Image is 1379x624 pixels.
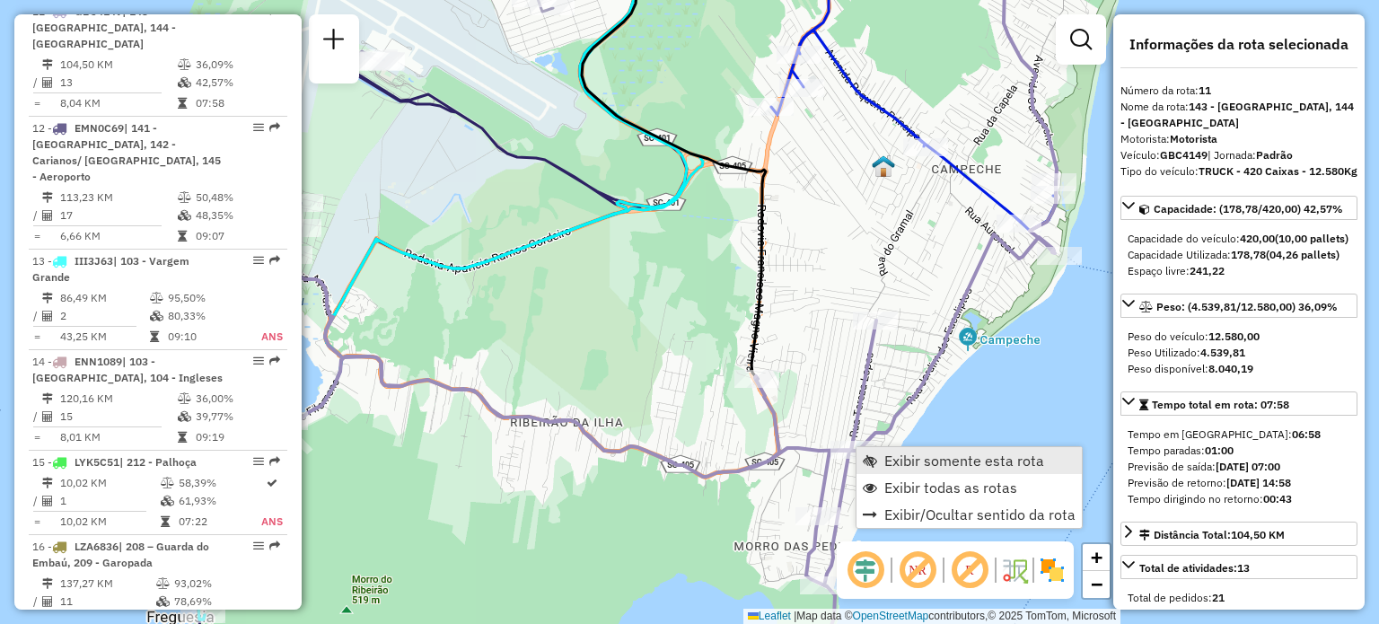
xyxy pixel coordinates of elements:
[59,74,177,92] td: 13
[1212,591,1225,604] strong: 21
[32,593,41,611] td: /
[1199,164,1357,178] strong: TRUCK - 420 Caixas - 12.580Kg
[42,411,53,422] i: Total de Atividades
[1128,475,1350,491] div: Previsão de retorno:
[1120,522,1357,546] a: Distância Total:104,50 KM
[1120,321,1357,384] div: Peso: (4.539,81/12.580,00) 36,09%
[178,513,260,531] td: 07:22
[59,227,177,245] td: 6,66 KM
[42,77,53,88] i: Total de Atividades
[844,549,887,592] span: Ocultar deslocamento
[178,98,187,109] i: Tempo total em rota
[1120,555,1357,579] a: Total de atividades:13
[42,192,53,203] i: Distância Total
[59,56,177,74] td: 104,50 KM
[75,4,122,18] span: GBC4149
[32,513,41,531] td: =
[1128,231,1350,247] div: Capacidade do veículo:
[32,94,41,112] td: =
[1120,224,1357,286] div: Capacidade: (178,78/420,00) 42,57%
[32,328,41,346] td: =
[1292,427,1321,441] strong: 06:58
[32,307,41,325] td: /
[150,331,159,342] i: Tempo total em rota
[269,255,280,266] em: Rota exportada
[59,408,177,426] td: 15
[59,289,149,307] td: 86,49 KM
[42,578,53,589] i: Distância Total
[195,408,280,426] td: 39,77%
[316,22,352,62] a: Nova sessão e pesquisa
[173,593,242,611] td: 78,69%
[269,541,280,551] em: Rota exportada
[1083,571,1110,598] a: Zoom out
[1120,163,1357,180] div: Tipo do veículo:
[1120,196,1357,220] a: Capacidade: (178,78/420,00) 42,57%
[42,210,53,221] i: Total de Atividades
[1038,556,1067,584] img: Exibir/Ocultar setores
[32,355,223,384] span: | 103 - [GEOGRAPHIC_DATA], 104 - Ingleses
[1120,294,1357,318] a: Peso: (4.539,81/12.580,00) 36,09%
[42,496,53,506] i: Total de Atividades
[59,207,177,224] td: 17
[1160,148,1208,162] strong: GBC4149
[1120,36,1357,53] h4: Informações da rota selecionada
[32,4,176,50] span: | 143 - [GEOGRAPHIC_DATA], 144 - [GEOGRAPHIC_DATA]
[748,610,791,622] a: Leaflet
[1231,248,1266,261] strong: 178,78
[167,307,241,325] td: 80,33%
[253,456,264,467] em: Opções
[1139,561,1250,575] span: Total de atividades:
[884,453,1044,468] span: Exibir somente esta rota
[178,210,191,221] i: % de utilização da cubagem
[178,474,260,492] td: 58,39%
[59,328,149,346] td: 43,25 KM
[195,227,280,245] td: 09:07
[178,411,191,422] i: % de utilização da cubagem
[267,478,277,488] i: Rota otimizada
[42,59,53,70] i: Distância Total
[59,474,160,492] td: 10,02 KM
[75,540,119,553] span: LZA6836
[253,541,264,551] em: Opções
[269,356,280,366] em: Rota exportada
[269,122,280,133] em: Rota exportada
[884,507,1076,522] span: Exibir/Ocultar sentido da rota
[59,94,177,112] td: 8,04 KM
[1120,131,1357,147] div: Motorista:
[59,428,177,446] td: 8,01 KM
[59,492,160,510] td: 1
[1237,561,1250,575] strong: 13
[32,408,41,426] td: /
[156,578,170,589] i: % de utilização do peso
[1128,345,1350,361] div: Peso Utilizado:
[178,432,187,443] i: Tempo total em rota
[1226,476,1291,489] strong: [DATE] 14:58
[1128,459,1350,475] div: Previsão de saída:
[75,121,124,135] span: EMN0C69
[1120,391,1357,416] a: Tempo total em rota: 07:58
[59,189,177,207] td: 113,23 KM
[161,516,170,527] i: Tempo total em rota
[150,311,163,321] i: % de utilização da cubagem
[32,428,41,446] td: =
[119,455,197,469] span: | 212 - Palhoça
[32,455,197,469] span: 15 -
[32,227,41,245] td: =
[1152,398,1289,411] span: Tempo total em rota: 07:58
[1120,100,1354,129] strong: 143 - [GEOGRAPHIC_DATA], 144 - [GEOGRAPHIC_DATA]
[59,390,177,408] td: 120,16 KM
[59,307,149,325] td: 2
[178,492,260,510] td: 61,93%
[178,59,191,70] i: % de utilização do peso
[856,447,1082,474] li: Exibir somente esta rota
[1000,556,1029,584] img: Fluxo de ruas
[150,293,163,303] i: % de utilização do peso
[1205,444,1234,457] strong: 01:00
[32,540,209,569] span: 16 -
[42,478,53,488] i: Distância Total
[32,207,41,224] td: /
[1154,202,1343,215] span: Capacidade: (178,78/420,00) 42,57%
[1263,492,1292,505] strong: 00:43
[1139,527,1285,543] div: Distância Total:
